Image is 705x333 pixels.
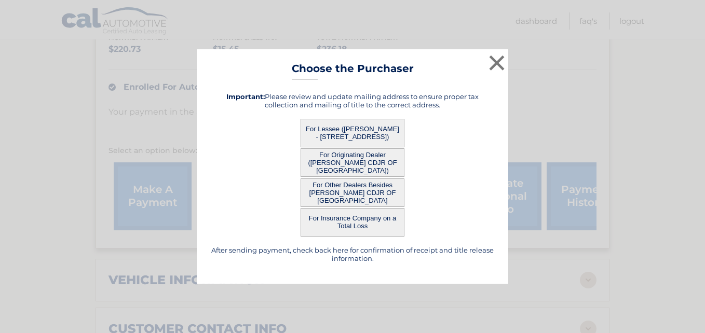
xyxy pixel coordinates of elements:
[210,246,495,262] h5: After sending payment, check back here for confirmation of receipt and title release information.
[226,92,265,101] strong: Important:
[210,92,495,109] h5: Please review and update mailing address to ensure proper tax collection and mailing of title to ...
[301,148,404,177] button: For Originating Dealer ([PERSON_NAME] CDJR OF [GEOGRAPHIC_DATA])
[301,119,404,147] button: For Lessee ([PERSON_NAME] - [STREET_ADDRESS])
[301,208,404,237] button: For Insurance Company on a Total Loss
[292,62,414,80] h3: Choose the Purchaser
[486,52,507,73] button: ×
[301,178,404,207] button: For Other Dealers Besides [PERSON_NAME] CDJR OF [GEOGRAPHIC_DATA]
